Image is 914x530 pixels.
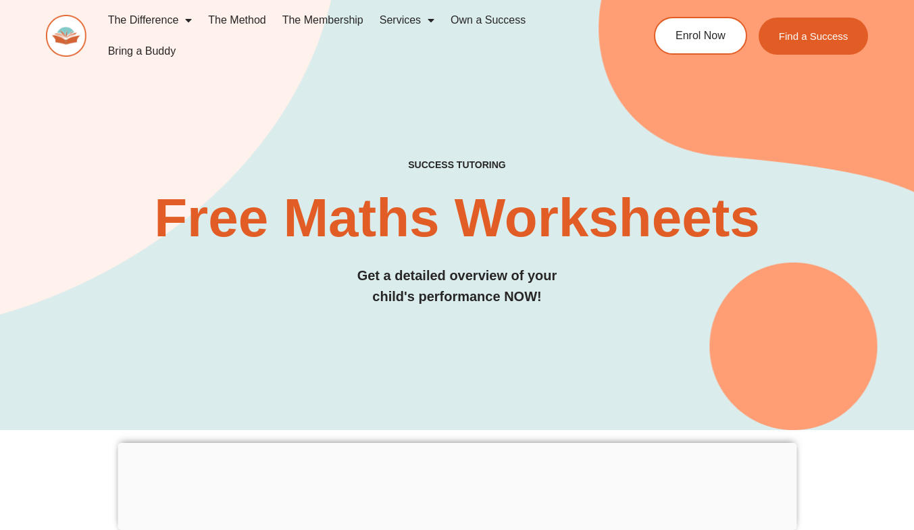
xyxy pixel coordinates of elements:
[46,191,869,245] h2: Free Maths Worksheets​
[274,5,372,36] a: The Membership
[118,443,796,527] iframe: Advertisement
[46,265,869,307] h3: Get a detailed overview of your child's performance NOW!
[100,36,184,67] a: Bring a Buddy
[676,30,726,41] span: Enrol Now
[759,18,869,55] a: Find a Success
[46,159,869,171] h4: SUCCESS TUTORING​
[654,17,747,55] a: Enrol Now
[372,5,442,36] a: Services
[100,5,201,36] a: The Difference
[200,5,274,36] a: The Method
[100,5,607,67] nav: Menu
[442,5,534,36] a: Own a Success
[779,31,848,41] span: Find a Success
